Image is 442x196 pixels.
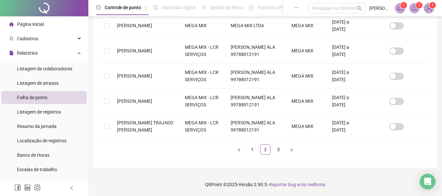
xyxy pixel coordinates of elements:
[432,3,434,8] span: 1
[412,5,417,11] span: bell
[180,13,225,38] td: MEGA MIX
[429,2,436,9] sup: Atualize o seu contato no menu Meus Dados
[117,73,152,79] span: [PERSON_NAME]
[105,5,141,10] span: Controle de ponto
[117,23,152,28] span: [PERSON_NAME]
[202,5,206,10] span: sun
[273,144,284,155] li: 3
[17,36,38,41] span: Cadastros
[269,182,325,187] span: Reportar bug e/ou melhoria
[327,63,364,89] td: [DATE] a [DATE]
[234,144,244,155] button: left
[17,80,59,86] span: Listagem de atrasos
[153,5,158,10] span: file-done
[239,182,253,187] span: Versão
[424,3,434,13] img: 34504
[290,148,293,152] span: right
[17,138,66,143] span: Localização de registros
[69,186,74,190] span: left
[117,48,152,53] span: [PERSON_NAME]
[9,22,14,27] span: home
[17,152,49,158] span: Banco de Horas
[357,6,362,11] span: search
[247,144,257,155] li: 1
[144,6,148,10] span: pushpin
[260,144,271,155] li: 2
[418,3,420,8] span: 1
[17,95,47,100] span: Folha de ponto
[225,13,286,38] td: MEGA MIX LTDA
[403,3,405,8] span: 1
[286,63,327,89] td: MEGA MIX
[225,63,286,89] td: [PERSON_NAME] ALA 99788012191
[14,184,21,191] span: facebook
[416,2,422,9] sup: 1
[34,184,41,191] span: instagram
[180,38,225,63] td: MEGA MIX - LCR SERVIÇOS
[420,174,435,189] div: Open Intercom Messenger
[17,22,44,27] span: Página inicial
[225,114,286,139] td: [PERSON_NAME] ALA 99788012191
[327,89,364,114] td: [DATE] a [DATE]
[162,5,196,10] span: Admissão digital
[225,38,286,63] td: [PERSON_NAME] ALA 99788012191
[17,109,61,115] span: Listagem de registros
[17,66,72,71] span: Listagem de colaboradores
[17,50,38,56] span: Relatórios
[249,5,254,10] span: dashboard
[9,36,14,41] span: user-add
[286,13,327,38] td: MEGA MIX
[327,114,364,139] td: [DATE] a [DATE]
[274,145,283,154] a: 3
[247,145,257,154] a: 1
[237,148,241,152] span: left
[96,5,101,10] span: clock-circle
[17,167,57,172] span: Escalas de trabalho
[180,114,225,139] td: MEGA MIX - LCR SERVIÇOS
[294,5,299,10] span: ellipsis
[88,173,442,196] footer: QRPoint © 2025 - 2.90.5 -
[17,124,57,129] span: Resumo da jornada
[9,51,14,55] span: file
[180,63,225,89] td: MEGA MIX - LCR SERVIÇOS
[286,144,297,155] button: right
[260,145,270,154] a: 2
[327,13,364,38] td: [DATE] a [DATE]
[286,114,327,139] td: MEGA MIX
[286,38,327,63] td: MEGA MIX
[117,120,173,133] span: [PERSON_NAME] TRAJADO [PERSON_NAME]
[327,38,364,63] td: [DATE] a [DATE]
[400,2,407,9] sup: 1
[397,5,403,11] span: notification
[180,89,225,114] td: MEGA MIX - LCR SERVIÇOS
[369,5,391,12] span: [PERSON_NAME]
[286,89,327,114] td: MEGA MIX
[24,184,31,191] span: linkedin
[286,144,297,155] li: Próxima página
[225,89,286,114] td: [PERSON_NAME] ALA 99788012191
[117,98,152,104] span: [PERSON_NAME]
[257,5,283,10] span: Painel do DP
[234,144,244,155] li: Página anterior
[210,5,243,10] span: Gestão de férias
